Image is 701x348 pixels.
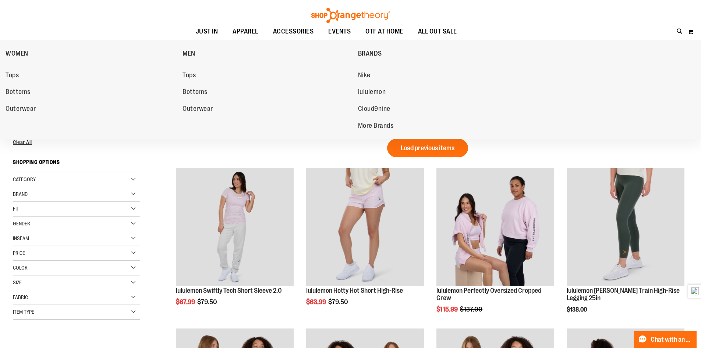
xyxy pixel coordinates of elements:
span: Size [13,280,22,285]
strong: Shopping Options [13,156,140,172]
span: More Brands [358,122,394,131]
span: Price [13,250,25,256]
span: $138.00 [567,306,588,313]
span: APPAREL [233,23,258,40]
span: $79.50 [197,298,218,306]
span: $115.99 [436,306,459,313]
span: Load previous items [401,144,454,152]
a: lululemon Hotty Hot Short High-Rise [306,287,403,294]
span: Item Type [13,309,34,315]
img: lululemon Perfectly Oversized Cropped Crew [436,168,554,286]
span: Bottoms [6,88,31,97]
span: Nike [358,71,371,81]
span: Fit [13,206,19,212]
a: lululemon Hotty Hot Short High-Rise [306,168,424,287]
span: Inseam [13,235,29,241]
a: Clear All [13,140,140,145]
button: Load previous items [387,139,468,157]
a: lululemon Perfectly Oversized Cropped Crew [436,168,554,287]
div: product [563,165,688,331]
span: EVENTS [328,23,351,40]
span: Tops [183,71,196,81]
div: product [172,165,297,324]
span: ALL OUT SALE [418,23,457,40]
span: $79.50 [328,298,349,306]
img: lululemon Swiftly Tech Short Sleeve 2.0 [176,168,294,286]
div: product [302,165,428,324]
img: lululemon Hotty Hot Short High-Rise [306,168,424,286]
button: Chat with an Expert [634,331,697,348]
span: Color [13,265,28,271]
span: Clear All [13,139,32,145]
span: Chat with an Expert [651,336,692,343]
span: Tops [6,71,19,81]
span: Outerwear [6,105,36,114]
a: Main view of 2024 October lululemon Wunder Train High-Rise [567,168,684,287]
span: MEN [183,50,195,59]
div: product [433,165,558,331]
span: $67.99 [176,298,196,306]
span: Cloud9nine [358,105,390,114]
img: Main view of 2024 October lululemon Wunder Train High-Rise [567,168,684,286]
a: lululemon Swiftly Tech Short Sleeve 2.0 [176,168,294,287]
span: OTF AT HOME [365,23,403,40]
span: Fabric [13,294,28,300]
span: $137.00 [460,306,484,313]
a: lululemon Swiftly Tech Short Sleeve 2.0 [176,287,282,294]
span: Brand [13,191,28,197]
img: Shop Orangetheory [310,8,391,23]
a: lululemon [PERSON_NAME] Train High-Rise Legging 25in [567,287,680,302]
span: BRANDS [358,50,382,59]
span: WOMEN [6,50,28,59]
span: ACCESSORIES [273,23,314,40]
span: JUST IN [196,23,218,40]
span: Gender [13,221,30,226]
span: $63.99 [306,298,327,306]
span: Outerwear [183,105,213,114]
span: Category [13,176,36,182]
span: Bottoms [183,88,208,97]
span: lululemon [358,88,386,97]
a: lululemon Perfectly Oversized Cropped Crew [436,287,541,302]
